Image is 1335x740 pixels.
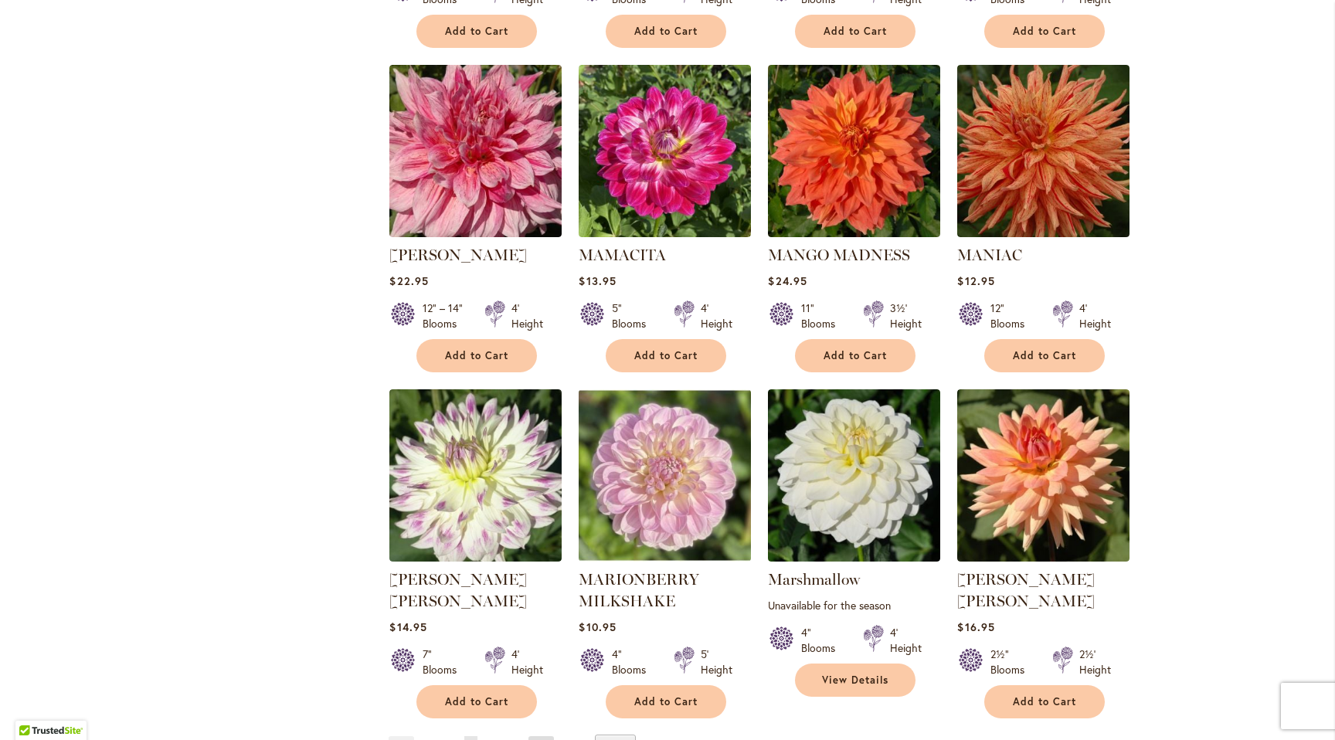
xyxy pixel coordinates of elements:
[612,647,655,677] div: 4" Blooms
[768,226,940,240] a: Mango Madness
[801,625,844,656] div: 4" Blooms
[957,273,994,288] span: $12.95
[423,300,466,331] div: 12" – 14" Blooms
[801,300,844,331] div: 11" Blooms
[984,15,1105,48] button: Add to Cart
[612,300,655,331] div: 5" Blooms
[389,570,527,610] a: [PERSON_NAME] [PERSON_NAME]
[1079,647,1111,677] div: 2½' Height
[606,15,726,48] button: Add to Cart
[824,25,887,38] span: Add to Cart
[389,389,562,562] img: MARGARET ELLEN
[511,300,543,331] div: 4' Height
[1079,300,1111,331] div: 4' Height
[634,25,698,38] span: Add to Cart
[634,695,698,708] span: Add to Cart
[824,349,887,362] span: Add to Cart
[957,570,1095,610] a: [PERSON_NAME] [PERSON_NAME]
[984,339,1105,372] button: Add to Cart
[1013,695,1076,708] span: Add to Cart
[579,273,616,288] span: $13.95
[795,664,915,697] a: View Details
[957,619,994,634] span: $16.95
[579,65,751,237] img: Mamacita
[634,349,698,362] span: Add to Cart
[579,570,699,610] a: MARIONBERRY MILKSHAKE
[445,349,508,362] span: Add to Cart
[445,25,508,38] span: Add to Cart
[957,550,1129,565] a: Mary Jo
[606,339,726,372] button: Add to Cart
[795,15,915,48] button: Add to Cart
[957,246,1022,264] a: MANIAC
[701,647,732,677] div: 5' Height
[423,647,466,677] div: 7" Blooms
[416,339,537,372] button: Add to Cart
[12,685,55,728] iframe: Launch Accessibility Center
[768,273,807,288] span: $24.95
[606,685,726,718] button: Add to Cart
[990,300,1034,331] div: 12" Blooms
[701,300,732,331] div: 4' Height
[957,65,1129,237] img: Maniac
[389,65,562,237] img: MAKI
[579,389,751,562] img: MARIONBERRY MILKSHAKE
[389,226,562,240] a: MAKI
[957,226,1129,240] a: Maniac
[579,246,666,264] a: MAMACITA
[768,65,940,237] img: Mango Madness
[389,550,562,565] a: MARGARET ELLEN
[768,570,860,589] a: Marshmallow
[579,226,751,240] a: Mamacita
[795,339,915,372] button: Add to Cart
[445,695,508,708] span: Add to Cart
[579,619,616,634] span: $10.95
[957,389,1129,562] img: Mary Jo
[389,619,426,634] span: $14.95
[389,273,428,288] span: $22.95
[984,685,1105,718] button: Add to Cart
[822,674,888,687] span: View Details
[890,625,922,656] div: 4' Height
[416,685,537,718] button: Add to Cart
[389,246,527,264] a: [PERSON_NAME]
[990,647,1034,677] div: 2½" Blooms
[1013,25,1076,38] span: Add to Cart
[768,389,940,562] img: Marshmallow
[890,300,922,331] div: 3½' Height
[416,15,537,48] button: Add to Cart
[768,246,910,264] a: MANGO MADNESS
[768,598,940,613] p: Unavailable for the season
[1013,349,1076,362] span: Add to Cart
[511,647,543,677] div: 4' Height
[579,550,751,565] a: MARIONBERRY MILKSHAKE
[768,550,940,565] a: Marshmallow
